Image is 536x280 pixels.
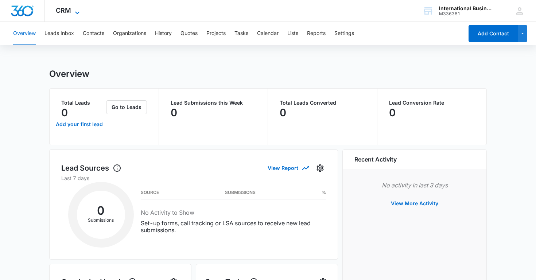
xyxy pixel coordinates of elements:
[61,107,68,118] p: 0
[77,217,125,223] p: Submissions
[439,11,492,16] div: account id
[106,100,147,114] button: Go to Leads
[54,116,105,133] a: Add your first lead
[280,100,365,105] p: Total Leads Converted
[384,195,446,212] button: View More Activity
[61,163,121,174] h1: Lead Sources
[141,191,159,194] h3: Source
[61,174,326,182] p: Last 7 days
[180,22,198,45] button: Quotes
[13,22,36,45] button: Overview
[61,100,105,105] p: Total Leads
[307,22,326,45] button: Reports
[234,22,248,45] button: Tasks
[141,208,326,217] h3: No Activity to Show
[257,22,279,45] button: Calendar
[334,22,354,45] button: Settings
[314,162,326,174] button: Settings
[171,107,177,118] p: 0
[77,206,125,215] h2: 0
[225,191,256,194] h3: Submissions
[280,107,286,118] p: 0
[113,22,146,45] button: Organizations
[106,104,147,110] a: Go to Leads
[287,22,298,45] button: Lists
[268,162,308,174] button: View Report
[389,100,475,105] p: Lead Conversion Rate
[439,5,492,11] div: account name
[56,7,71,14] span: CRM
[155,22,172,45] button: History
[469,25,518,42] button: Add Contact
[322,191,326,194] h3: %
[354,181,475,190] p: No activity in last 3 days
[44,22,74,45] button: Leads Inbox
[141,220,326,234] p: Set-up forms, call tracking or LSA sources to receive new lead submissions.
[206,22,226,45] button: Projects
[83,22,104,45] button: Contacts
[49,69,89,79] h1: Overview
[354,155,397,164] h6: Recent Activity
[171,100,256,105] p: Lead Submissions this Week
[389,107,396,118] p: 0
